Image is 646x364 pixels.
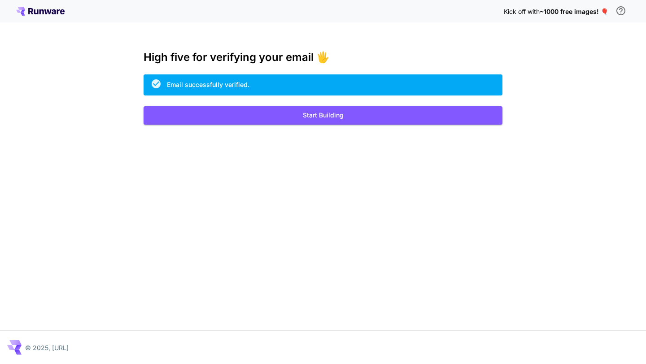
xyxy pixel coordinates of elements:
[612,2,630,20] button: In order to qualify for free credit, you need to sign up with a business email address and click ...
[540,8,608,15] span: ~1000 free images! 🎈
[601,321,646,364] iframe: Chat Widget
[167,80,249,89] div: Email successfully verified.
[144,106,502,125] button: Start Building
[504,8,540,15] span: Kick off with
[25,343,69,352] p: © 2025, [URL]
[144,51,502,64] h3: High five for verifying your email 🖐️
